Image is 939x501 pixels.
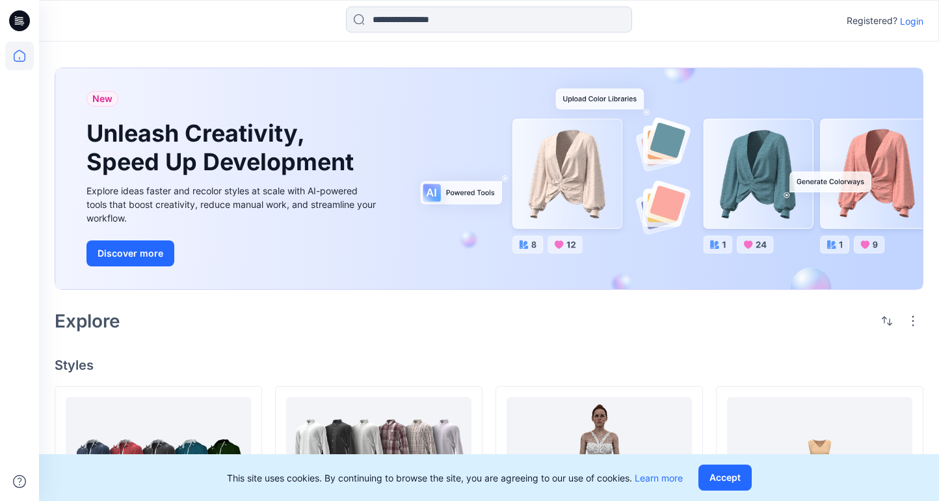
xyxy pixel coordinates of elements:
[698,465,752,491] button: Accept
[86,184,379,225] div: Explore ideas faster and recolor styles at scale with AI-powered tools that boost creativity, red...
[86,240,174,266] button: Discover more
[55,311,120,331] h2: Explore
[847,13,897,29] p: Registered?
[92,91,112,107] span: New
[900,14,923,28] p: Login
[86,240,379,266] a: Discover more
[635,472,683,483] a: Learn more
[227,471,683,485] p: This site uses cookies. By continuing to browse the site, you are agreeing to our use of cookies.
[55,357,923,373] h4: Styles
[86,120,360,175] h1: Unleash Creativity, Speed Up Development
